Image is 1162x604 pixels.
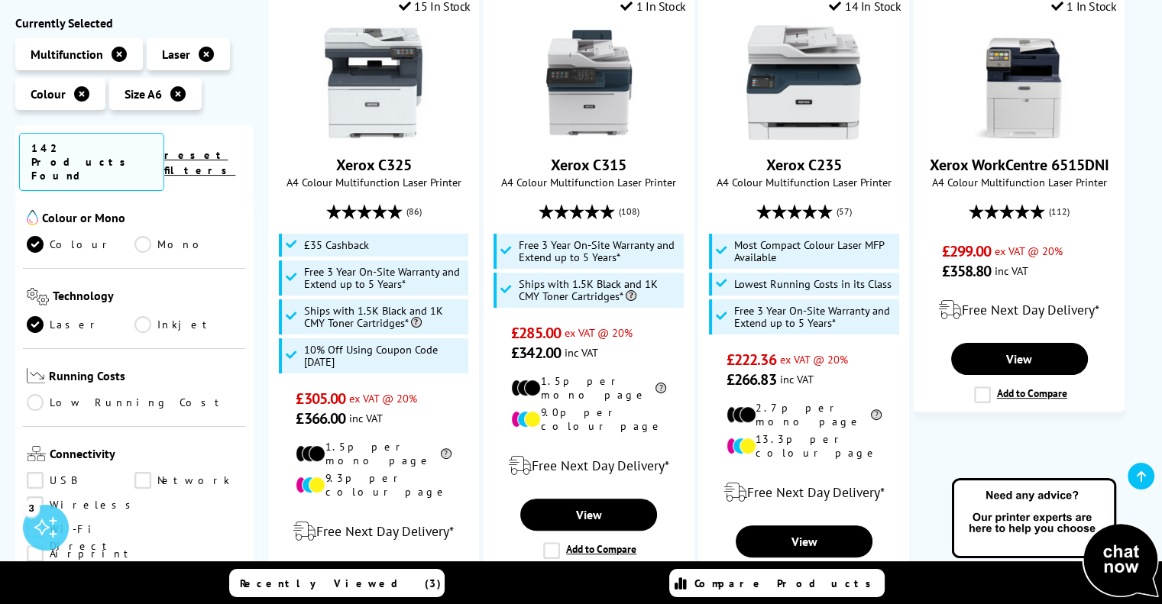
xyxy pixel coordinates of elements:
a: Inkjet [134,316,242,333]
span: inc VAT [349,411,383,425]
div: modal_delivery [922,289,1116,331]
img: Xerox C235 [746,25,861,140]
div: modal_delivery [277,510,471,553]
div: 3 [23,499,40,516]
span: (112) [1049,197,1070,226]
img: Connectivity [27,447,46,462]
span: A4 Colour Multifunction Laser Printer [492,175,686,189]
span: £266.83 [727,370,776,389]
li: 2.7p per mono page [727,401,882,428]
span: ex VAT @ 20% [565,325,633,340]
a: Airprint [27,546,135,563]
div: Currently Selected [15,15,253,31]
span: ex VAT @ 20% [995,244,1063,258]
a: Wireless [27,497,139,514]
span: Running Costs [49,368,241,387]
span: £285.00 [511,323,561,343]
a: USB [27,473,134,489]
span: 142 Products Found [19,133,164,191]
a: Xerox C315 [551,155,626,175]
a: Xerox WorkCentre 6515DNI [930,155,1109,175]
img: Xerox C325 [316,25,431,140]
a: Laser [27,316,134,333]
label: Add to Compare [543,542,636,559]
a: Mono [134,236,242,253]
span: inc VAT [995,263,1028,278]
span: £366.00 [296,409,345,428]
span: £35 Cashback [304,239,369,251]
span: Free 3 Year On-Site Warranty and Extend up to 5 Years* [519,239,680,263]
span: Recently Viewed (3) [240,577,442,590]
span: 10% Off Using Coupon Code [DATE] [304,344,465,368]
li: 1.5p per mono page [511,374,666,402]
span: Compare Products [694,577,879,590]
a: Xerox C325 [336,155,412,175]
span: A4 Colour Multifunction Laser Printer [277,175,471,189]
span: inc VAT [565,345,598,360]
span: £222.36 [727,350,776,370]
a: View [951,343,1088,375]
div: modal_delivery [492,444,686,487]
a: Colour [27,236,134,253]
a: Xerox C325 [316,128,431,143]
img: Technology [27,288,49,305]
img: Xerox WorkCentre 6515DNI [962,25,1076,140]
div: modal_delivery [707,471,901,514]
li: 9.3p per colour page [296,471,451,499]
a: View [520,499,657,531]
span: Most Compact Colour Laser MFP Available [734,239,895,263]
a: reset filters [164,148,235,177]
a: Low Running Cost [27,395,241,412]
img: Colour or Mono [27,210,38,225]
li: 9.0p per colour page [511,405,666,433]
span: inc VAT [780,372,814,386]
span: £358.80 [942,261,992,281]
span: (57) [837,197,852,226]
span: Free 3 Year On-Site Warranty and Extend up to 5 Years* [734,305,895,329]
span: ex VAT @ 20% [780,352,848,367]
label: Add to Compare [974,386,1067,403]
span: A4 Colour Multifunction Laser Printer [922,175,1116,189]
img: Open Live Chat window [948,476,1162,601]
span: Technology [53,288,241,308]
span: £305.00 [296,389,345,409]
span: Ships with 1.5K Black and 1K CMY Toner Cartridges* [304,305,465,329]
span: A4 Colour Multifunction Laser Printer [707,175,901,189]
span: Laser [162,47,190,62]
span: Connectivity [50,447,241,465]
span: Free 3 Year On-Site Warranty and Extend up to 5 Years* [304,266,465,290]
span: (108) [619,197,639,226]
a: Xerox C235 [746,128,861,143]
a: Network [134,473,242,489]
span: Lowest Running Costs in its Class [734,278,892,290]
li: 1.5p per mono page [296,440,451,467]
span: Size A6 [125,86,162,102]
img: Running Costs [27,368,45,384]
li: 13.3p per colour page [727,432,882,460]
span: £342.00 [511,343,561,363]
a: Wi-Fi Direct [27,522,134,538]
a: View [736,525,872,557]
img: Xerox C315 [532,25,646,140]
span: Multifunction [31,47,103,62]
span: Ships with 1.5K Black and 1K CMY Toner Cartridges* [519,278,680,302]
span: £299.00 [942,241,992,261]
span: Colour or Mono [42,210,241,228]
a: Compare Products [669,569,885,597]
a: Xerox C235 [766,155,842,175]
a: Xerox WorkCentre 6515DNI [962,128,1076,143]
span: ex VAT @ 20% [349,391,417,405]
span: (86) [406,197,422,226]
span: Colour [31,86,66,102]
a: Xerox C315 [532,128,646,143]
a: Recently Viewed (3) [229,569,445,597]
